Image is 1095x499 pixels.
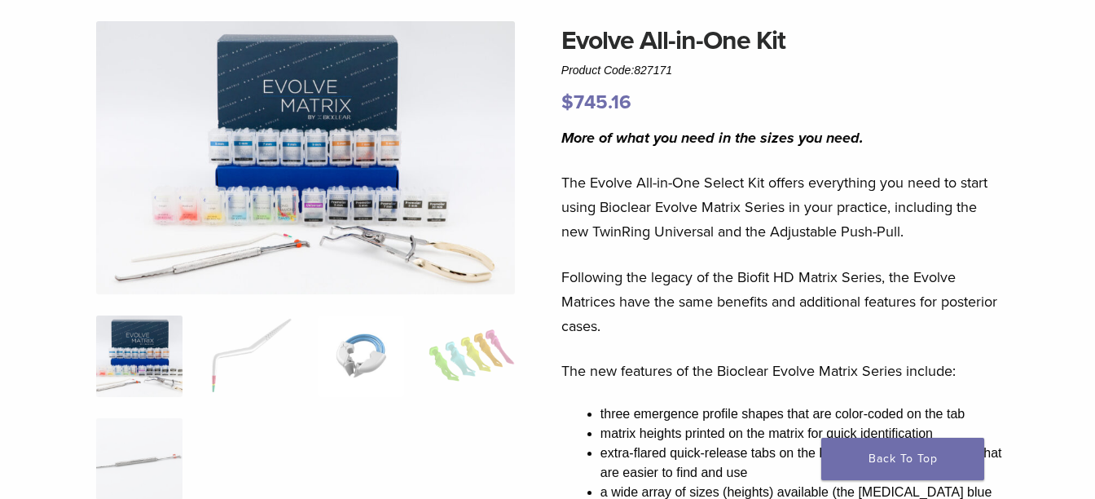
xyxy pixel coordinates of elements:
[561,21,1008,60] h1: Evolve All-in-One Kit
[96,21,515,294] img: IMG_0457
[634,64,672,77] span: 827171
[821,438,984,480] a: Back To Top
[561,64,672,77] span: Product Code:
[561,91,631,114] bdi: 745.16
[561,359,1008,383] p: The new features of the Bioclear Evolve Matrix Series include:
[207,316,293,397] img: Evolve All-in-One Kit - Image 2
[600,404,1008,424] li: three emergence profile shapes that are color-coded on the tab
[561,129,864,147] i: More of what you need in the sizes you need.
[600,424,1008,444] li: matrix heights printed on the matrix for quick identification
[561,170,1008,244] p: The Evolve All-in-One Select Kit offers everything you need to start using Bioclear Evolve Matrix...
[429,316,515,397] img: Evolve All-in-One Kit - Image 4
[600,444,1008,483] li: extra-flared quick-release tabs on the buccal and lingual surfaces that are easier to find and use
[318,316,404,397] img: Evolve All-in-One Kit - Image 3
[561,265,1008,338] p: Following the legacy of the Biofit HD Matrix Series, the Evolve Matrices have the same benefits a...
[96,316,182,397] img: IMG_0457-scaled-e1745362001290-300x300.jpg
[561,91,574,114] span: $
